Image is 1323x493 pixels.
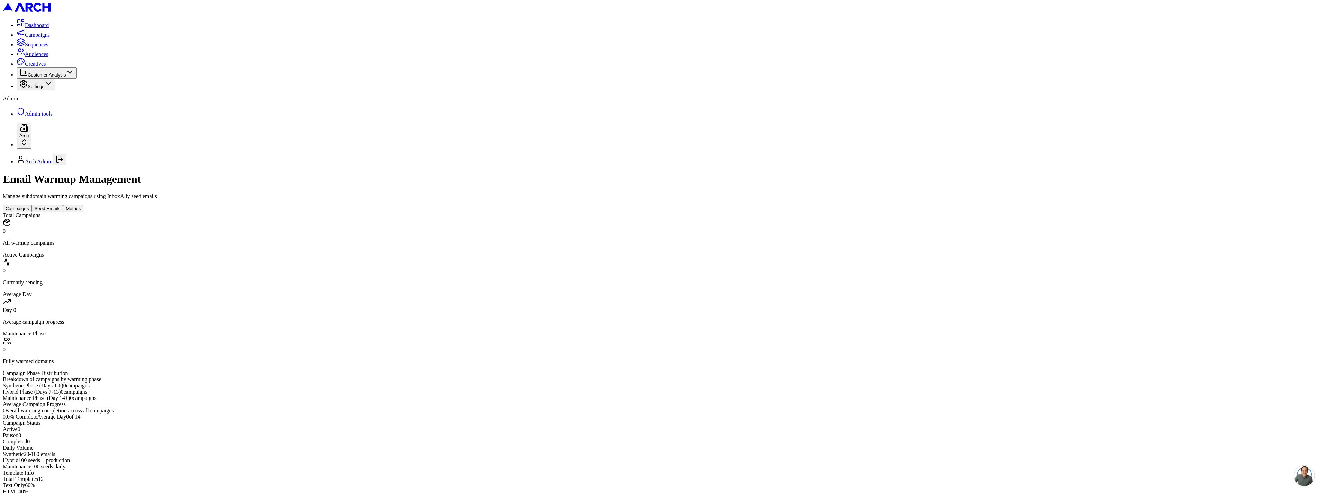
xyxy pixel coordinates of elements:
div: Average Campaign Progress [3,401,1320,407]
div: Day 0 [3,307,1320,313]
div: Active Campaigns [3,252,1320,258]
div: Maintenance Phase [3,331,1320,337]
span: 100 seeds + production [18,457,70,463]
a: Open chat [1294,465,1315,486]
h1: Email Warmup Management [3,173,1320,186]
span: Synthetic [3,451,24,457]
span: 0 [27,439,30,445]
span: 0 campaigns [63,383,90,388]
span: Arch [19,133,29,138]
span: 12 [38,476,44,482]
span: Text Only [3,482,25,488]
span: Audiences [25,51,48,57]
button: Settings [17,79,55,90]
div: Average Day [3,291,1320,297]
span: Creatives [25,61,46,67]
a: Dashboard [17,22,49,28]
span: Customer Analysis [28,72,66,78]
button: Customer Analysis [17,67,77,79]
div: Campaign Phase Distribution [3,370,1320,376]
button: Metrics [63,205,83,212]
p: Currently sending [3,279,1320,286]
div: Template Info [3,470,1320,476]
span: 0.0 % Complete [3,414,37,420]
button: Log out [53,154,66,165]
a: Arch Admin [25,159,53,164]
span: Campaigns [25,32,50,38]
button: Campaigns [3,205,31,212]
a: Sequences [17,42,48,47]
div: Total Campaigns [3,212,1320,218]
span: 20-100 emails [24,451,55,457]
div: Breakdown of campaigns by warming phase [3,376,1320,383]
span: 0 [18,432,21,438]
p: Fully warmed domains [3,358,1320,365]
span: Synthetic Phase (Days 1-6) [3,383,63,388]
button: Seed Emails [31,205,63,212]
span: Maintenance Phase (Day 14+) [3,395,70,401]
p: Average campaign progress [3,319,1320,325]
a: Audiences [17,51,48,57]
span: Dashboard [25,22,49,28]
span: Admin tools [25,111,53,117]
a: Campaigns [17,32,50,38]
span: Hybrid Phase (Days 7-13) [3,389,61,395]
span: Active [3,426,18,432]
div: 0 [3,268,1320,274]
span: Paused [3,432,18,438]
span: 100 seeds daily [31,464,66,469]
span: Sequences [25,42,48,47]
div: Overall warming completion across all campaigns [3,407,1320,414]
span: 0 campaigns [70,395,96,401]
div: 0 [3,228,1320,234]
div: 0 [3,347,1320,353]
span: Completed [3,439,27,445]
span: Settings [28,84,44,89]
span: 60% [25,482,35,488]
span: 0 campaigns [61,389,87,395]
span: Total Templates [3,476,38,482]
span: Average Day 0 of 14 [37,414,81,420]
button: Arch [17,123,31,149]
span: Hybrid [3,457,18,463]
div: Admin [3,96,1320,102]
div: Daily Volume [3,445,1320,451]
a: Creatives [17,61,46,67]
p: Manage subdomain warming campaigns using InboxAlly seed emails [3,193,1320,199]
span: Maintenance [3,464,31,469]
div: Campaign Status [3,420,1320,426]
p: All warmup campaigns [3,240,1320,246]
a: Admin tools [17,111,53,117]
span: 0 [18,426,20,432]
